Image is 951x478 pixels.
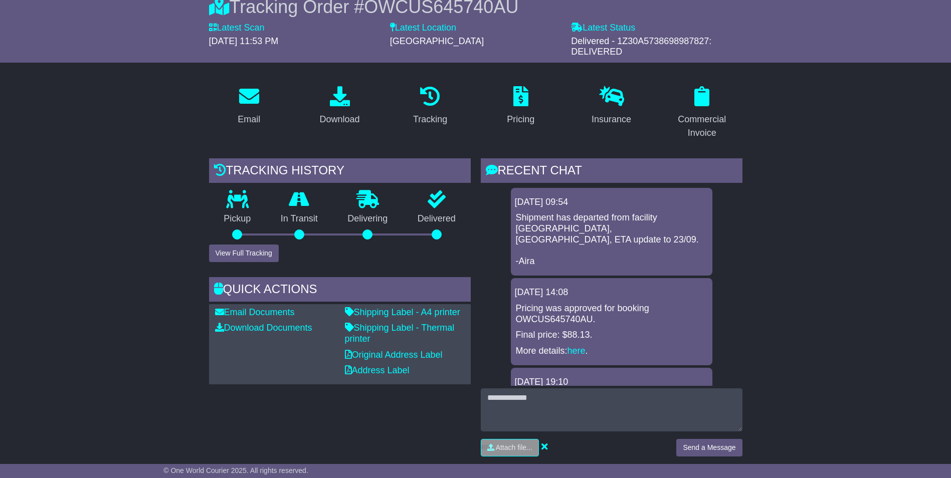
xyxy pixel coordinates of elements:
div: Pricing [507,113,534,126]
p: Shipment has departed from facility [GEOGRAPHIC_DATA], [GEOGRAPHIC_DATA], ETA update to 23/09. -Aira [516,212,707,267]
p: In Transit [266,213,333,224]
a: Download Documents [215,323,312,333]
a: Commercial Invoice [662,83,742,143]
label: Latest Status [571,23,635,34]
label: Latest Scan [209,23,265,34]
p: More details: . [516,346,707,357]
a: Download [313,83,366,130]
div: [DATE] 19:10 [515,377,708,388]
a: Tracking [407,83,454,130]
div: Email [238,113,260,126]
a: here [567,346,586,356]
div: Download [319,113,359,126]
a: Shipping Label - A4 printer [345,307,460,317]
span: © One World Courier 2025. All rights reserved. [163,466,308,474]
a: Email Documents [215,307,295,317]
span: [GEOGRAPHIC_DATA] [390,36,484,46]
div: [DATE] 09:54 [515,197,708,208]
div: Insurance [592,113,631,126]
span: Delivered - 1Z30A5738698987827: DELIVERED [571,36,711,57]
div: Commercial Invoice [668,113,736,140]
p: Final price: $88.13. [516,330,707,341]
p: Delivered [403,213,471,224]
button: Send a Message [676,439,742,456]
a: Shipping Label - Thermal printer [345,323,455,344]
p: Delivering [333,213,403,224]
div: RECENT CHAT [481,158,742,185]
p: Pickup [209,213,266,224]
a: Pricing [500,83,541,130]
a: Original Address Label [345,350,443,360]
a: Insurance [585,83,638,130]
a: Address Label [345,365,410,375]
label: Latest Location [390,23,456,34]
button: View Full Tracking [209,245,279,262]
div: Tracking [413,113,447,126]
span: [DATE] 11:53 PM [209,36,279,46]
div: Tracking history [209,158,471,185]
div: [DATE] 14:08 [515,287,708,298]
p: Pricing was approved for booking OWCUS645740AU. [516,303,707,325]
a: Email [231,83,267,130]
div: Quick Actions [209,277,471,304]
